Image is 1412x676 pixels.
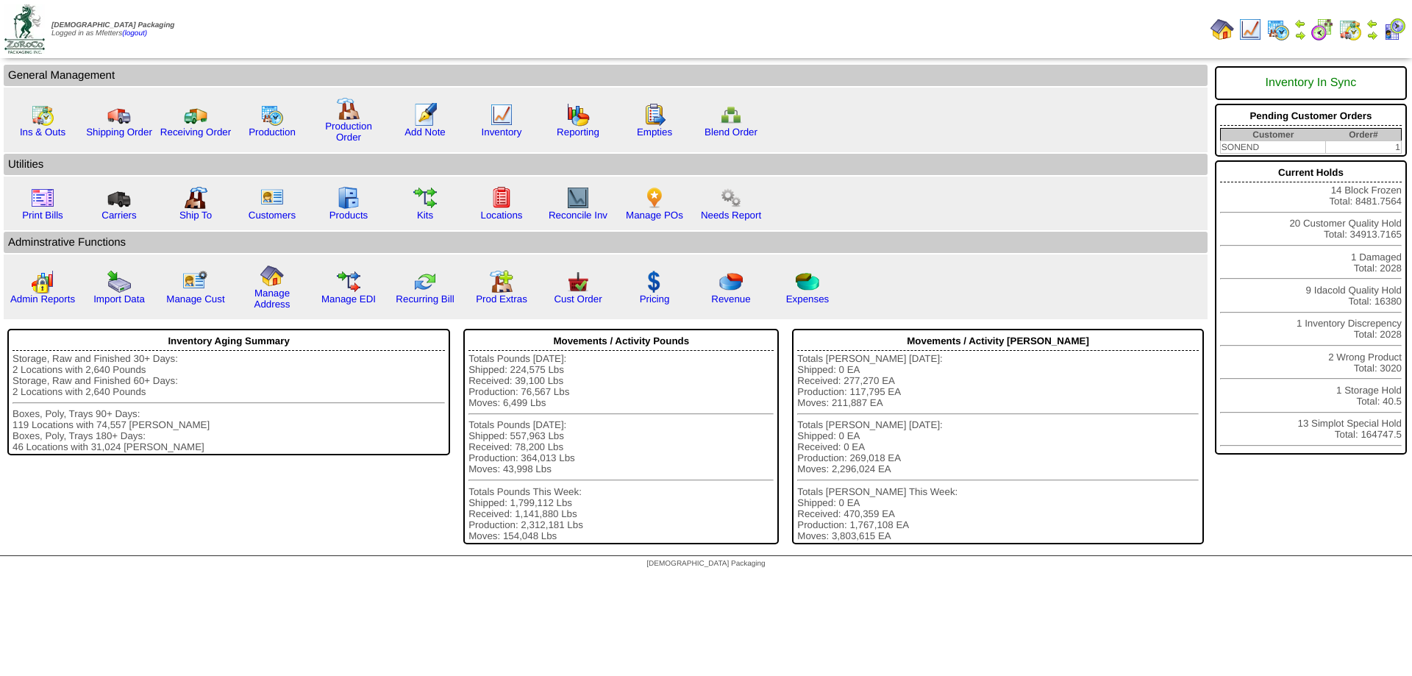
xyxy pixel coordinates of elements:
[1311,18,1334,41] img: calendarblend.gif
[1220,107,1402,126] div: Pending Customer Orders
[4,4,45,54] img: zoroco-logo-small.webp
[482,127,522,138] a: Inventory
[413,186,437,210] img: workflow.gif
[413,270,437,293] img: reconcile.gif
[1294,18,1306,29] img: arrowleft.gif
[490,186,513,210] img: locations.gif
[160,127,231,138] a: Receiving Order
[637,127,672,138] a: Empties
[480,210,522,221] a: Locations
[566,103,590,127] img: graph.gif
[554,293,602,305] a: Cust Order
[1338,18,1362,41] img: calendarinout.gif
[549,210,607,221] a: Reconcile Inv
[107,103,131,127] img: truck.gif
[797,353,1199,541] div: Totals [PERSON_NAME] [DATE]: Shipped: 0 EA Received: 277,270 EA Production: 117,795 EA Moves: 211...
[4,65,1208,86] td: General Management
[705,127,757,138] a: Blend Order
[184,103,207,127] img: truck2.gif
[182,270,210,293] img: managecust.png
[122,29,147,38] a: (logout)
[796,270,819,293] img: pie_chart2.png
[260,103,284,127] img: calendarprod.gif
[51,21,174,29] span: [DEMOGRAPHIC_DATA] Packaging
[329,210,368,221] a: Products
[93,293,145,305] a: Import Data
[31,270,54,293] img: graph2.png
[711,293,750,305] a: Revenue
[1366,29,1378,41] img: arrowright.gif
[179,210,212,221] a: Ship To
[337,270,360,293] img: edi.gif
[1220,163,1402,182] div: Current Holds
[22,210,63,221] a: Print Bills
[413,103,437,127] img: orders.gif
[643,186,666,210] img: po.png
[1210,18,1234,41] img: home.gif
[1366,18,1378,29] img: arrowleft.gif
[626,210,683,221] a: Manage POs
[13,332,445,351] div: Inventory Aging Summary
[643,270,666,293] img: dollar.gif
[20,127,65,138] a: Ins & Outs
[31,103,54,127] img: calendarinout.gif
[490,103,513,127] img: line_graph.gif
[566,270,590,293] img: cust_order.png
[490,270,513,293] img: prodextras.gif
[701,210,761,221] a: Needs Report
[468,332,774,351] div: Movements / Activity Pounds
[325,121,372,143] a: Production Order
[260,264,284,288] img: home.gif
[254,288,290,310] a: Manage Address
[643,103,666,127] img: workorder.gif
[321,293,376,305] a: Manage EDI
[337,97,360,121] img: factory.gif
[51,21,174,38] span: Logged in as Mfetters
[101,210,136,221] a: Carriers
[468,353,774,541] div: Totals Pounds [DATE]: Shipped: 224,575 Lbs Received: 39,100 Lbs Production: 76,567 Lbs Moves: 6,4...
[786,293,830,305] a: Expenses
[107,186,131,210] img: truck3.gif
[557,127,599,138] a: Reporting
[260,186,284,210] img: customers.gif
[719,186,743,210] img: workflow.png
[640,293,670,305] a: Pricing
[1220,129,1325,141] th: Customer
[1215,160,1407,455] div: 14 Block Frozen Total: 8481.7564 20 Customer Quality Hold Total: 34913.7165 1 Damaged Total: 2028...
[10,293,75,305] a: Admin Reports
[719,270,743,293] img: pie_chart.png
[107,270,131,293] img: import.gif
[13,353,445,452] div: Storage, Raw and Finished 30+ Days: 2 Locations with 2,640 Pounds Storage, Raw and Finished 60+ D...
[417,210,433,221] a: Kits
[86,127,152,138] a: Shipping Order
[396,293,454,305] a: Recurring Bill
[1326,141,1402,154] td: 1
[4,232,1208,253] td: Adminstrative Functions
[1326,129,1402,141] th: Order#
[4,154,1208,175] td: Utilities
[337,186,360,210] img: cabinet.gif
[184,186,207,210] img: factory2.gif
[249,210,296,221] a: Customers
[646,560,765,568] span: [DEMOGRAPHIC_DATA] Packaging
[1294,29,1306,41] img: arrowright.gif
[476,293,527,305] a: Prod Extras
[404,127,446,138] a: Add Note
[1383,18,1406,41] img: calendarcustomer.gif
[31,186,54,210] img: invoice2.gif
[1220,141,1325,154] td: SONEND
[166,293,224,305] a: Manage Cust
[249,127,296,138] a: Production
[1238,18,1262,41] img: line_graph.gif
[1266,18,1290,41] img: calendarprod.gif
[1220,69,1402,97] div: Inventory In Sync
[719,103,743,127] img: network.png
[566,186,590,210] img: line_graph2.gif
[797,332,1199,351] div: Movements / Activity [PERSON_NAME]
